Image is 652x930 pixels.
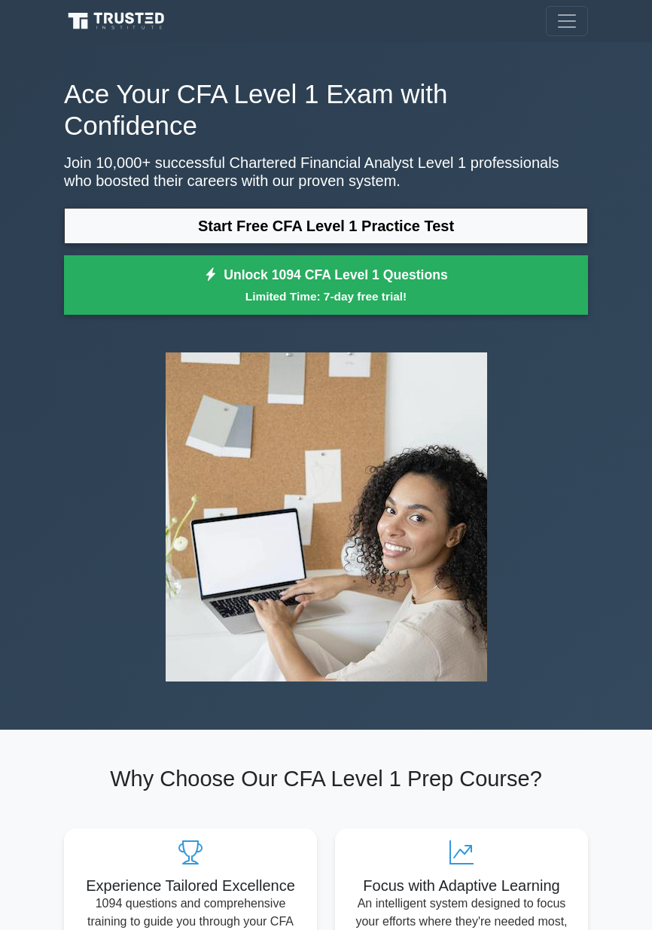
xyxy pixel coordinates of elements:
[64,154,588,190] p: Join 10,000+ successful Chartered Financial Analyst Level 1 professionals who boosted their caree...
[83,288,569,305] small: Limited Time: 7-day free trial!
[64,255,588,316] a: Unlock 1094 CFA Level 1 QuestionsLimited Time: 7-day free trial!
[76,877,305,895] h5: Experience Tailored Excellence
[64,78,588,142] h1: Ace Your CFA Level 1 Exam with Confidence
[64,766,588,792] h2: Why Choose Our CFA Level 1 Prep Course?
[347,877,576,895] h5: Focus with Adaptive Learning
[64,208,588,244] a: Start Free CFA Level 1 Practice Test
[546,6,588,36] button: Toggle navigation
